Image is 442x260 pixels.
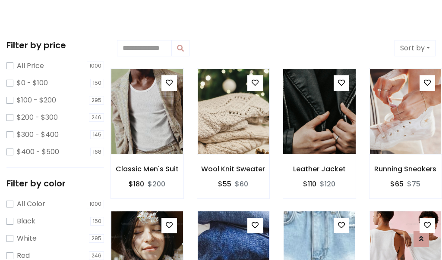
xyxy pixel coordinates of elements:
[111,165,183,173] h6: Classic Men's Suit
[17,199,45,209] label: All Color
[17,216,35,226] label: Black
[87,200,104,208] span: 1000
[87,62,104,70] span: 1000
[218,180,231,188] h6: $55
[283,165,356,173] h6: Leather Jacket
[197,165,270,173] h6: Wool Knit Sweater
[407,179,420,189] del: $75
[17,130,59,140] label: $300 - $400
[6,178,104,189] h5: Filter by color
[89,251,104,260] span: 246
[90,130,104,139] span: 145
[17,78,48,88] label: $0 - $100
[90,79,104,87] span: 150
[6,40,104,50] h5: Filter by price
[17,147,59,157] label: $400 - $500
[320,179,335,189] del: $120
[235,179,248,189] del: $60
[17,233,37,244] label: White
[17,95,56,105] label: $100 - $200
[148,179,165,189] del: $200
[90,217,104,226] span: 150
[303,180,316,188] h6: $110
[17,112,58,123] label: $200 - $300
[395,40,436,56] button: Sort by
[89,96,104,105] span: 295
[129,180,144,188] h6: $180
[390,180,404,188] h6: $65
[89,113,104,122] span: 246
[369,165,442,173] h6: Running Sneakers
[17,61,44,71] label: All Price
[89,234,104,243] span: 295
[90,148,104,156] span: 168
